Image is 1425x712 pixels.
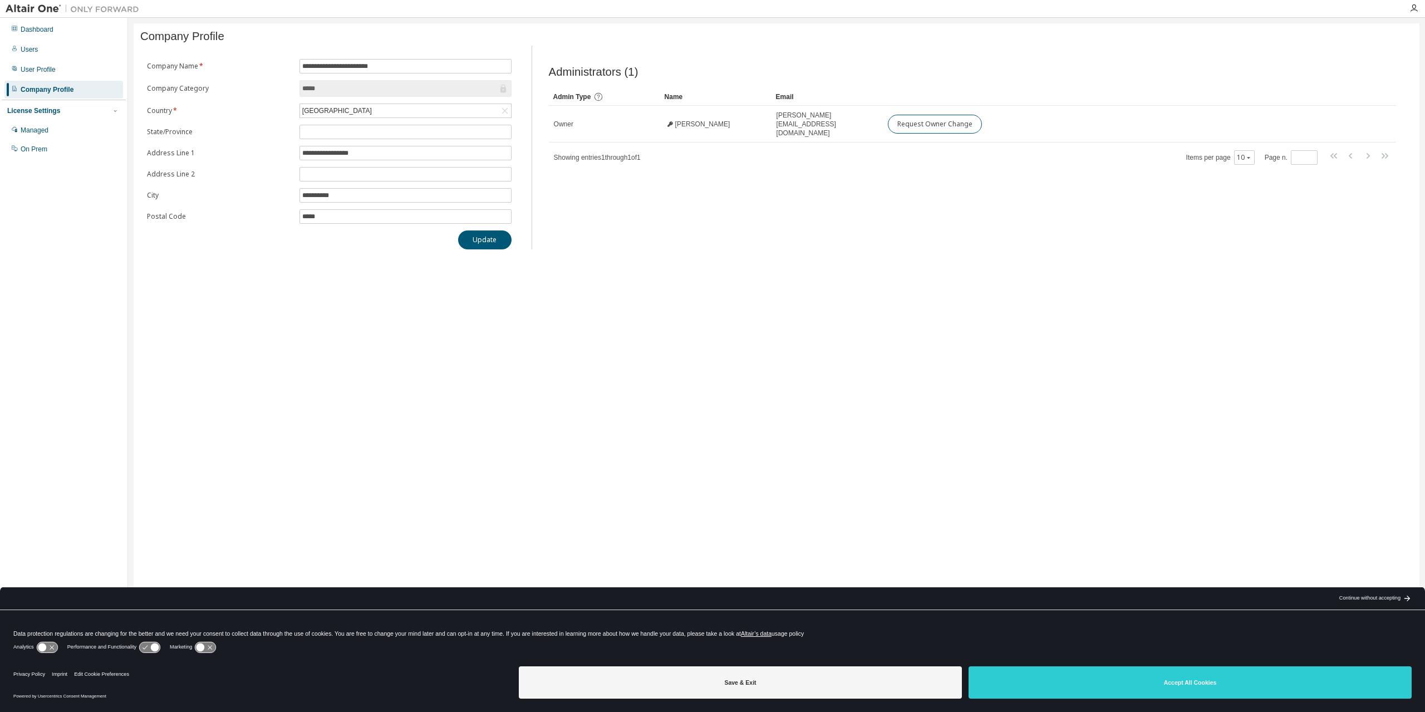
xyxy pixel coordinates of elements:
[21,45,38,54] div: Users
[675,120,730,129] span: [PERSON_NAME]
[458,230,512,249] button: Update
[553,93,591,101] span: Admin Type
[6,3,145,14] img: Altair One
[147,127,293,136] label: State/Province
[147,170,293,179] label: Address Line 2
[554,120,573,129] span: Owner
[554,154,641,161] span: Showing entries 1 through 1 of 1
[21,145,47,154] div: On Prem
[1237,153,1252,162] button: 10
[147,106,293,115] label: Country
[549,66,638,78] span: Administrators (1)
[140,30,224,43] span: Company Profile
[777,111,878,138] span: [PERSON_NAME][EMAIL_ADDRESS][DOMAIN_NAME]
[301,105,374,117] div: [GEOGRAPHIC_DATA]
[21,25,53,34] div: Dashboard
[888,115,982,134] button: Request Owner Change
[776,88,878,106] div: Email
[300,104,511,117] div: [GEOGRAPHIC_DATA]
[147,84,293,93] label: Company Category
[147,191,293,200] label: City
[665,88,767,106] div: Name
[7,106,60,115] div: License Settings
[147,212,293,221] label: Postal Code
[1265,150,1318,165] span: Page n.
[21,65,56,74] div: User Profile
[21,126,48,135] div: Managed
[147,62,293,71] label: Company Name
[21,85,73,94] div: Company Profile
[147,149,293,158] label: Address Line 1
[1186,150,1255,165] span: Items per page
